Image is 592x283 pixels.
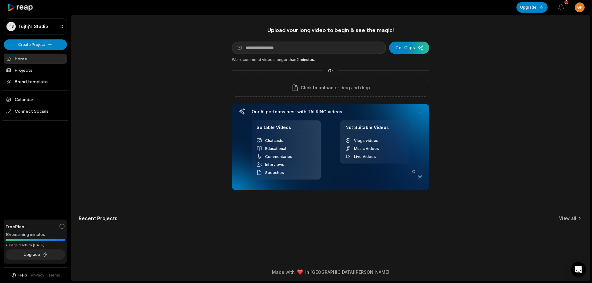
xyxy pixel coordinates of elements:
[389,42,429,54] button: Get Clips
[4,54,67,64] a: Home
[232,57,429,63] div: We recommend videos longer than .
[4,94,67,104] a: Calendar
[345,125,405,134] h4: Not Suitable Videos
[79,215,117,221] h2: Recent Projects
[6,249,65,260] button: Upgrade
[4,106,67,117] span: Connect Socials
[6,223,26,230] span: Free Plan!
[252,109,409,115] h3: Our AI performs best with TALKING videos:
[4,65,67,75] a: Projects
[4,76,67,87] a: Brand template
[334,84,370,91] p: or drag and drop
[323,67,338,74] span: Or
[4,39,67,50] button: Create Project
[571,262,586,277] div: Open Intercom Messenger
[296,57,314,62] span: 2 minutes
[6,232,65,238] div: 10 remaining minutes
[265,138,283,143] span: Chatcasts
[48,273,60,278] a: Terms
[6,22,16,31] div: TS
[11,273,27,278] button: Help
[6,243,65,248] div: *Usage resets on [DATE]
[257,125,316,134] h4: Suitable Videos
[265,162,284,167] span: Interviews
[18,24,48,29] p: Tujhj's Studio
[18,273,27,278] span: Help
[77,269,584,275] div: Made with in [GEOGRAPHIC_DATA][PERSON_NAME]
[297,269,303,275] img: heart emoji
[265,146,286,151] span: Educational
[265,170,284,175] span: Speeches
[354,138,378,143] span: Vlogs videos
[301,84,334,91] span: Click to upload
[265,154,292,159] span: Commentaries
[559,215,576,221] a: View all
[31,273,44,278] a: Privacy
[516,2,548,13] button: Upgrade
[354,154,376,159] span: Live Videos
[232,26,429,34] h1: Upload your long video to begin & see the magic!
[354,146,379,151] span: Music Videos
